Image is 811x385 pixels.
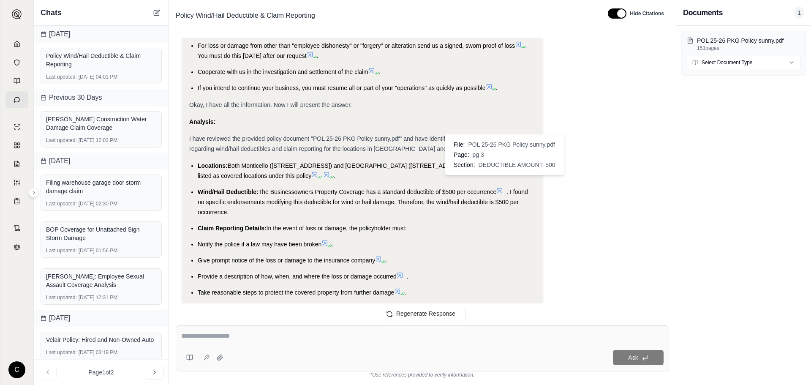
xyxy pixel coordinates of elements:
[198,42,527,59] span: . You must do this [DATE] after our request
[198,85,486,91] span: If you intend to continue your business, you must resume all or part of your "operations" as quic...
[794,7,804,19] span: 1
[34,153,169,169] div: [DATE]
[628,354,638,361] span: Ask
[473,150,484,159] span: pg 3
[267,225,407,232] span: In the event of loss or damage, the policyholder must:
[454,150,469,159] span: Page:
[332,241,333,248] span: .
[46,52,156,68] div: Policy Wind/Hail Deductible & Claim Reporting
[46,74,77,80] span: Last updated:
[5,220,28,237] a: Contract Analysis
[396,310,455,317] span: Regenerate Response
[5,193,28,210] a: Coverage Table
[46,349,156,356] div: [DATE] 03:19 PM
[198,257,375,264] span: Give prompt notice of the loss or damage to the insurance company
[46,137,156,144] div: [DATE] 12:03 PM
[479,161,555,169] span: DEDUCTIBLE AMOUNT: 500
[12,9,22,19] img: Expand sidebar
[5,156,28,172] a: Claim Coverage
[46,247,156,254] div: [DATE] 01:56 PM
[5,73,28,90] a: Prompt Library
[8,361,25,378] div: C
[46,272,156,289] div: [PERSON_NAME]: Employee Sexual Assault Coverage Analysis
[496,85,498,91] span: .
[46,137,77,144] span: Last updated:
[198,289,394,296] span: Take reasonable steps to protect the covered property from further damage
[46,247,77,254] span: Last updated:
[198,188,259,195] span: Wind/Hail Deductible:
[687,36,800,52] button: POL 25-26 PKG Policy sunny.pdf153pages
[89,368,114,377] span: Page 1 of 2
[630,10,664,17] span: Hide Citations
[34,89,169,106] div: Previous 30 Days
[379,307,466,320] button: Regenerate Response
[697,36,800,45] p: POL 25-26 PKG Policy sunny.pdf
[613,350,664,365] button: Ask
[46,294,156,301] div: [DATE] 12:31 PM
[46,74,156,80] div: [DATE] 04:01 PM
[385,257,387,264] span: .
[189,101,352,108] span: Okay, I have all the information. Now I will present the answer.
[46,225,156,242] div: BOP Coverage for Unattached Sign Storm Damage
[5,174,28,191] a: Custom Report
[5,238,28,255] a: Legal Search Engine
[198,225,267,232] span: Claim Reporting Details:
[34,310,169,327] div: [DATE]
[454,140,465,149] span: File:
[198,162,530,179] span: Both Monticello ([STREET_ADDRESS]) and [GEOGRAPHIC_DATA] ([STREET_ADDRESS][PERSON_NAME]) are list...
[46,115,156,132] div: [PERSON_NAME] Construction Water Damage Claim Coverage
[5,54,28,71] a: Documents Vault
[29,188,39,198] button: Expand sidebar
[172,9,318,22] span: Policy Wind/Hail Deductible & Claim Reporting
[34,26,169,43] div: [DATE]
[189,118,215,125] strong: Analysis:
[683,7,723,19] h3: Documents
[46,200,77,207] span: Last updated:
[468,140,555,149] span: POL 25-26 PKG Policy sunny.pdf
[407,273,408,280] span: .
[198,273,397,280] span: Provide a description of how, when, and where the loss or damage occurred
[46,294,77,301] span: Last updated:
[5,118,28,135] a: Single Policy
[172,9,598,22] div: Edit Title
[198,42,515,49] span: For loss or damage from other than "employee dishonesty" or "forgery" or alteration send us a sig...
[46,200,156,207] div: [DATE] 02:30 PM
[198,68,368,75] span: Cooperate with us in the investigation and settlement of the claim
[46,178,156,195] div: Filing warehouse garage door storm damage claim
[5,137,28,154] a: Policy Comparisons
[333,172,335,179] span: .
[46,336,156,344] div: Velair Policy: Hired and Non-Owned Auto
[5,91,28,108] a: Chat
[404,289,406,296] span: .
[8,6,25,23] button: Expand sidebar
[259,188,496,195] span: The Businessowners Property Coverage has a standard deductible of $500 per occurrence
[189,135,519,152] span: I have reviewed the provided policy document "POL 25-26 PKG Policy sunny.pdf" and have identified...
[176,371,669,378] div: *Use references provided to verify information.
[454,161,475,169] span: Section:
[378,68,380,75] span: .
[198,241,321,248] span: Notify the police if a law may have been broken
[5,35,28,52] a: Home
[152,8,162,18] button: New Chat
[41,7,62,19] span: Chats
[697,45,800,52] p: 153 pages
[317,52,318,59] span: .
[46,349,77,356] span: Last updated:
[198,162,228,169] span: Locations:
[198,188,528,216] span: . I found no specific endorsements modifying this deductible for wind or hail damage. Therefore, ...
